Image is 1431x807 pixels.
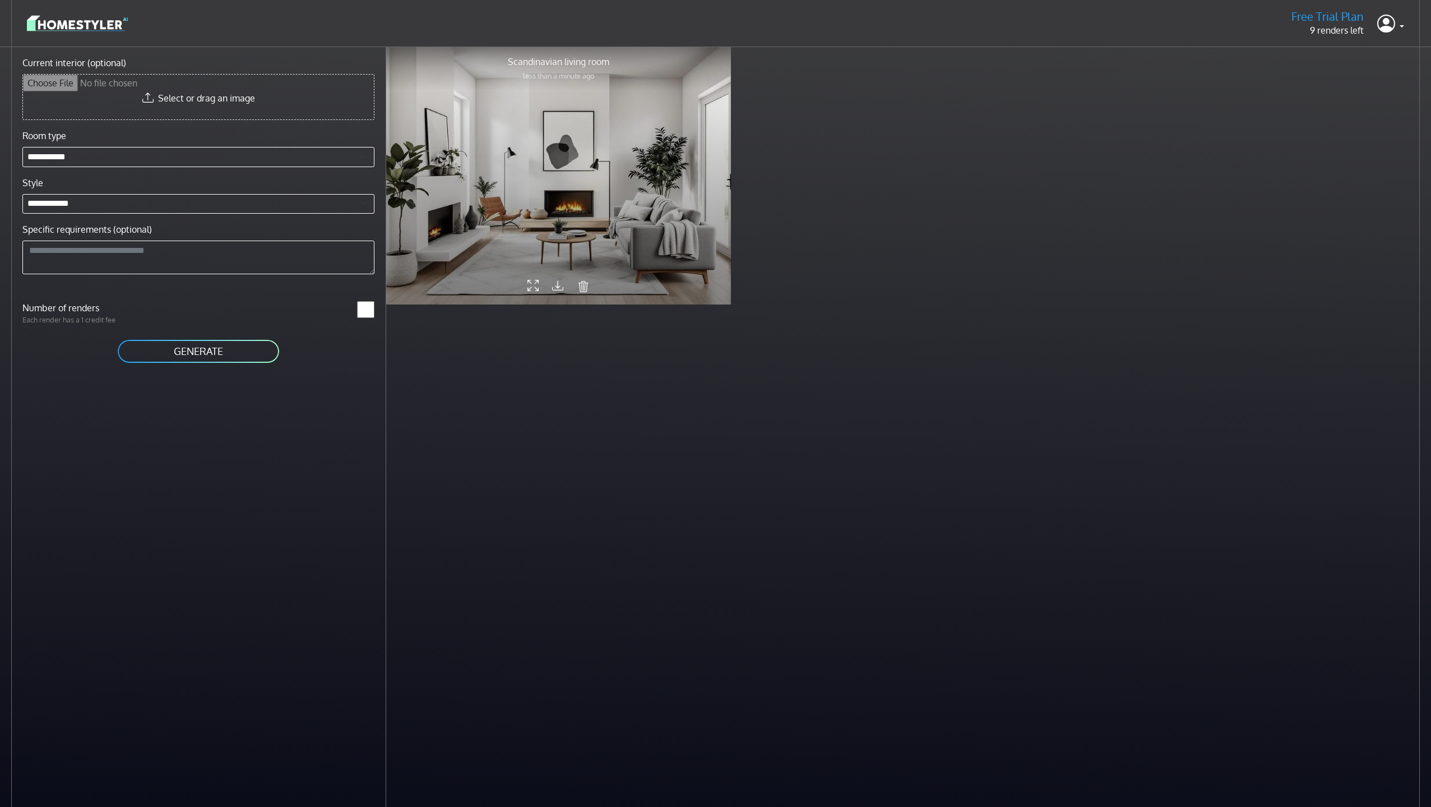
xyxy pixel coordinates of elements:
[508,55,609,68] p: Scandinavian living room
[22,223,152,236] label: Specific requirements (optional)
[1291,10,1364,24] h5: Free Trial Plan
[22,176,43,190] label: Style
[1291,24,1364,37] p: 9 renders left
[508,71,609,81] p: less than a minute ago
[22,129,66,142] label: Room type
[16,301,198,315] label: Number of renders
[117,339,280,364] button: GENERATE
[22,56,126,70] label: Current interior (optional)
[27,13,128,33] img: logo-3de290ba35641baa71223ecac5eacb59cb85b4c7fdf211dc9aaecaaee71ea2f8.svg
[16,315,198,325] p: Each render has a 1 credit fee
